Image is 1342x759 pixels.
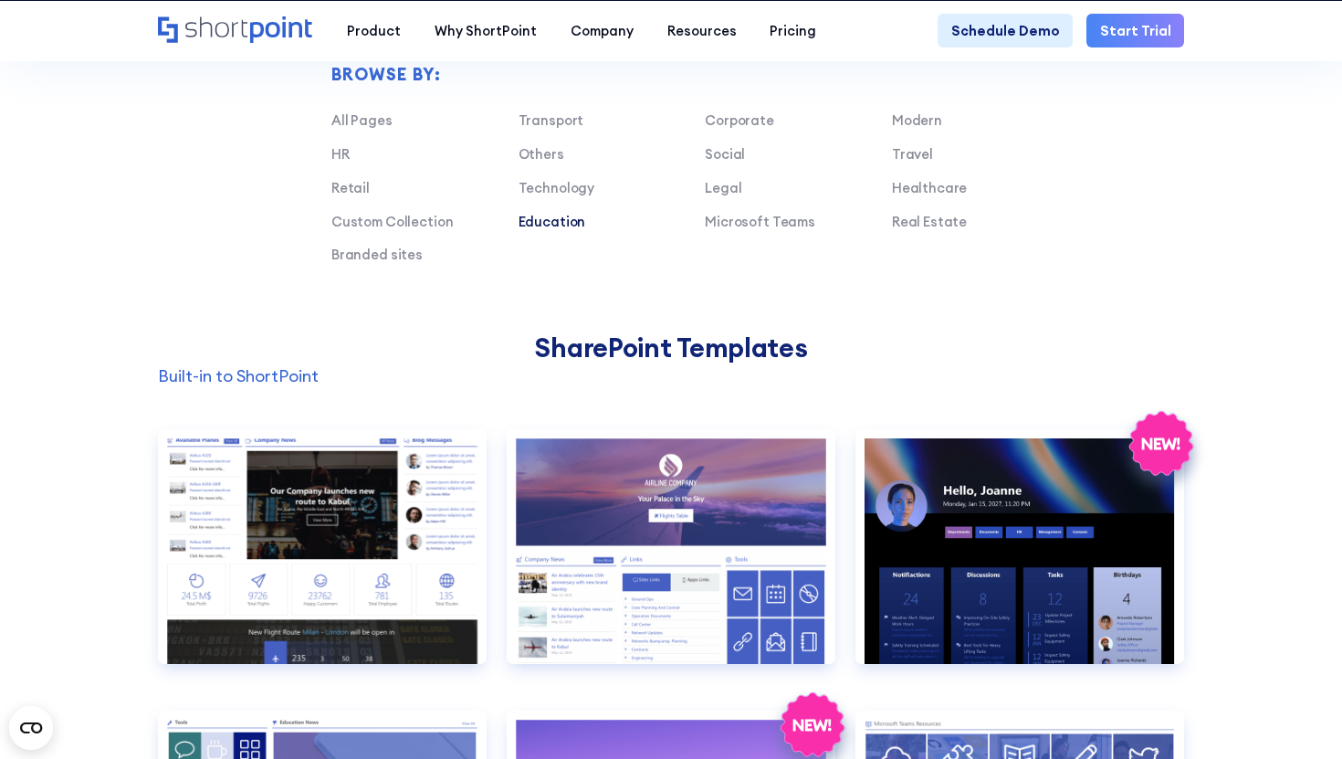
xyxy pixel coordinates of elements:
a: Start Trial [1086,14,1184,47]
a: Healthcare [892,179,968,196]
a: Communication [855,429,1184,691]
a: Real Estate [892,213,967,230]
div: Resources [667,21,737,41]
a: Retail [331,179,370,196]
a: Education [519,213,586,230]
h2: Browse by: [331,66,1079,84]
a: All Pages [331,111,393,129]
a: Corporate [705,111,774,129]
a: Custom Collection [331,213,454,230]
a: Transport [519,111,584,129]
a: HR [331,145,350,163]
a: Technology [519,179,595,196]
a: Pricing [753,14,834,47]
h2: SharePoint Templates [158,332,1185,364]
a: Schedule Demo [938,14,1073,47]
p: Built-in to ShortPoint [158,364,1185,389]
a: Resources [650,14,753,47]
iframe: Chat Widget [1251,671,1342,759]
a: Home [158,16,314,46]
a: Company [553,14,650,47]
button: Open CMP widget [9,706,53,750]
a: Airlines 2 [507,429,835,691]
a: Legal [705,179,741,196]
div: Product [347,21,401,41]
a: Why ShortPoint [418,14,554,47]
a: Branded sites [331,246,423,263]
a: Modern [892,111,942,129]
a: Travel [892,145,933,163]
a: Microsoft Teams [705,213,815,230]
a: Airlines 1 [158,429,487,691]
a: Others [519,145,564,163]
div: Company [571,21,634,41]
div: Why ShortPoint [435,21,537,41]
div: Pricing [770,21,816,41]
a: Social [705,145,745,163]
a: Product [330,14,418,47]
